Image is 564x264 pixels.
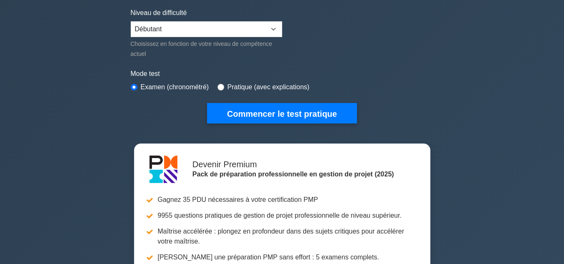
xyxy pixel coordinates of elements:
[207,103,357,123] button: Commencer le test pratique
[227,109,337,118] font: Commencer le test pratique
[131,70,160,77] font: Mode test
[141,83,209,91] font: Examen (chronométré)
[131,9,187,16] font: Niveau de difficulté
[131,40,272,57] font: Choisissez en fonction de votre niveau de compétence actuel
[228,83,310,91] font: Pratique (avec explications)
